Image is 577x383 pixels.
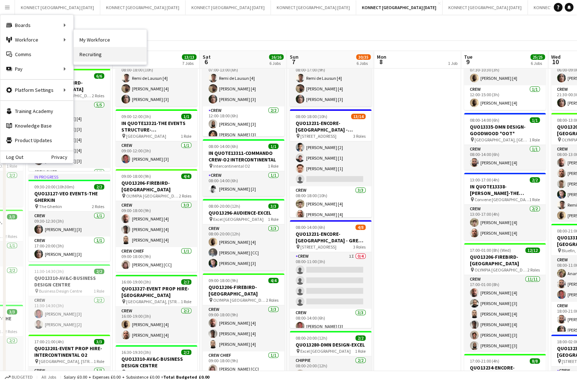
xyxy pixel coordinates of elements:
[28,264,110,332] app-job-card: 11:30-14:30 (3h)2/2QUO13310-AV&C-BUSINESS DESIGN CENTRE Business Design Centre1 RoleCrew2/211:30-...
[116,285,197,298] h3: QUO13327-EVENT PROP HIRE-[GEOGRAPHIC_DATA]
[0,154,23,160] a: Log Out
[94,288,104,294] span: 1 Role
[121,349,151,355] span: 16:30-19:30 (3h)
[34,339,64,344] span: 17:00-21:00 (4h)
[290,309,371,355] app-card-role: Crew3/308:00-14:00 (6h)[PERSON_NAME] [3]
[464,173,546,240] app-job-card: 13:00-17:00 (4h)2/2IN QUOTE13338-[PERSON_NAME]-THE CONVENE Convene [GEOGRAPHIC_DATA], [STREET_ADD...
[443,0,528,15] button: KONNECT [GEOGRAPHIC_DATA] [DATE]
[116,169,197,272] app-job-card: 09:00-18:00 (9h)4/4QUO13206-FIREBIRD-[GEOGRAPHIC_DATA] OLYMPIA [GEOGRAPHIC_DATA]2 RolesCrew3/309:...
[527,267,540,273] span: 2 Roles
[94,73,104,79] span: 6/6
[202,58,211,66] span: 6
[530,358,540,364] span: 8/8
[94,339,104,344] span: 3/3
[290,120,371,133] h3: QUO13231-ENCORE-[GEOGRAPHIC_DATA] - BALLROOM CREW
[92,93,104,98] span: 2 Roles
[116,109,197,166] app-job-card: 09:00-12:00 (3h)1/1IN QUOTE13321-THE EVENTS STRUCTURE-[GEOGRAPHIC_DATA] [GEOGRAPHIC_DATA]1 RoleCr...
[213,216,264,222] span: Excel [GEOGRAPHIC_DATA]
[182,60,196,66] div: 7 Jobs
[203,150,284,163] h3: IN QUOTE13311-COMMANDO CREW-O2 INTERCONTINENTAL
[290,341,371,348] h3: QUO13280-DMN DESIGN-EXCEL
[0,32,73,47] div: Workforce
[121,114,151,119] span: 09:00-12:00 (3h)
[116,141,197,166] app-card-role: Crew1/109:00-12:00 (3h)[PERSON_NAME] [3]
[7,214,17,219] span: 3/3
[464,85,546,110] app-card-role: Crew1/112:00-15:00 (3h)[PERSON_NAME] [4]
[203,139,284,196] div: 08:00-14:00 (6h)1/1IN QUOTE13311-COMMANDO CREW-O2 INTERCONTINENTAL Intercontinental O21 RoleCrew1...
[181,279,191,285] span: 2/2
[464,243,546,351] div: 17:00-01:00 (8h) (Wed)12/12QUO13206-FIREBIRD-[GEOGRAPHIC_DATA] OLYMPIA [GEOGRAPHIC_DATA]2 RolesCr...
[525,247,540,253] span: 12/12
[94,184,104,189] span: 2/2
[475,267,527,273] span: OLYMPIA [GEOGRAPHIC_DATA]
[464,254,546,267] h3: QUO13206-FIREBIRD-[GEOGRAPHIC_DATA]
[464,60,546,85] app-card-role: Crew1/107:30-10:30 (3h)[PERSON_NAME] [4]
[290,220,371,328] app-job-card: 08:00-14:00 (6h)4/8QUO13231-ENCORE-[GEOGRAPHIC_DATA] - GREAT HALL CREW [STREET_ADDRESS]3 RolesCre...
[203,60,284,106] app-card-role: Crew3/307:00-13:00 (6h)Remi de Lausun [4][PERSON_NAME] [4][PERSON_NAME] [3]
[126,193,179,199] span: OLYMPIA [GEOGRAPHIC_DATA]
[356,60,370,66] div: 6 Jobs
[475,137,529,142] span: [GEOGRAPHIC_DATA], [GEOGRAPHIC_DATA], [GEOGRAPHIC_DATA], PO18 0PX
[464,364,546,378] h3: QUO13234-ENCORE-[GEOGRAPHIC_DATA]
[530,177,540,183] span: 2/2
[290,186,371,232] app-card-role: Crew3/308:00-18:00 (10h)[PERSON_NAME] [4][PERSON_NAME] [4]
[464,54,472,60] span: Tue
[28,168,110,193] app-card-role: Crew Chief1/1
[268,163,278,169] span: 1 Role
[203,28,284,136] div: 07:00-23:00 (16h)7/7IN QUO(13257)-[PERSON_NAME]-EMERGE EAST Emerge East Barking [GEOGRAPHIC_DATA]...
[116,356,197,369] h3: QUO13310-AV&C-BUSINESS DESIGN CENTRE
[181,173,191,179] span: 4/4
[464,183,546,196] h3: IN QUOTE13338-[PERSON_NAME]-THE CONVENE
[186,0,271,15] button: KONNECT [GEOGRAPHIC_DATA] [DATE]
[290,109,371,217] div: 08:00-18:00 (10h)13/14QUO13231-ENCORE-[GEOGRAPHIC_DATA] - BALLROOM CREW [STREET_ADDRESS]3 Roles[3...
[203,171,284,196] app-card-role: Crew1/108:00-14:00 (6h)[PERSON_NAME] [2]
[376,58,386,66] span: 8
[100,0,186,15] button: KONNECT [GEOGRAPHIC_DATA] [DATE]
[470,177,499,183] span: 13:00-17:00 (4h)
[448,60,457,66] div: 1 Job
[271,0,356,15] button: KONNECT [GEOGRAPHIC_DATA] [DATE]
[203,106,284,142] app-card-role: Crew2/212:00-18:00 (6h)[PERSON_NAME] [3][PERSON_NAME] [3]
[28,296,110,332] app-card-role: Crew2/211:30-14:30 (3h)[PERSON_NAME] [3][PERSON_NAME] [2]
[353,244,366,250] span: 3 Roles
[34,184,74,189] span: 09:30-20:00 (10h30m)
[351,114,366,119] span: 13/14
[355,335,366,341] span: 2/2
[290,231,371,244] h3: QUO13231-ENCORE-[GEOGRAPHIC_DATA] - GREAT HALL CREW
[0,18,73,32] div: Boards
[296,114,327,119] span: 08:00-18:00 (10h)
[530,117,540,123] span: 1/1
[464,205,546,240] app-card-role: Crew2/213:00-17:00 (4h)[PERSON_NAME] [4][PERSON_NAME] [4]
[116,275,197,342] div: 16:00-19:00 (3h)2/2QUO13327-EVENT PROP HIRE-[GEOGRAPHIC_DATA] [GEOGRAPHIC_DATA], [STREET_ADDRESS]...
[464,28,546,110] div: 07:30-15:00 (7h30m)2/2QUO13204-VEO EVENTS-THE GHERKIN The Gherkin2 RolesCrew1/107:30-10:30 (3h)[P...
[126,369,169,375] span: Business Design Centre
[470,358,499,364] span: 17:00-21:00 (4h)
[40,374,58,380] span: All jobs
[300,244,336,250] span: [STREET_ADDRESS]
[268,216,278,222] span: 1 Role
[28,174,110,180] div: In progress
[94,269,104,274] span: 2/2
[203,210,284,216] h3: QUO13296-AUDIENCE-EXCEL
[268,203,278,209] span: 3/3
[181,299,191,304] span: 1 Role
[12,375,33,380] span: Budgeted
[355,348,366,354] span: 1 Role
[203,273,284,376] div: 09:00-18:00 (9h)4/4QUO13206-FIREBIRD-[GEOGRAPHIC_DATA] OLYMPIA [GEOGRAPHIC_DATA]2 RolesCrew3/309:...
[531,60,545,66] div: 6 Jobs
[0,83,73,97] div: Platform Settings
[39,288,82,294] span: Business Design Centre
[356,54,371,60] span: 30/35
[28,345,110,358] h3: QUO13201-EVENT PROP HIRE-INTERCONTINENTAL O2
[290,252,371,309] app-card-role: Crew1I0/408:00-11:00 (3h)
[269,60,283,66] div: 6 Jobs
[92,204,104,209] span: 2 Roles
[5,329,17,334] span: 2 Roles
[28,174,110,261] app-job-card: In progress09:30-20:00 (10h30m)2/2QUO13127-VEO EVENTS-THE GHERKIN The Gherkin2 RolesCrew1/109:30-...
[208,203,240,209] span: 08:00-20:00 (12h)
